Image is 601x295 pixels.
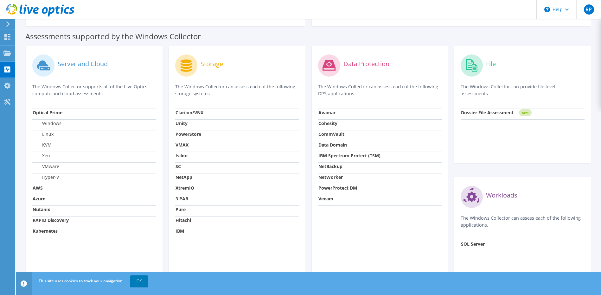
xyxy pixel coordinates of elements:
[343,61,389,67] label: Data Protection
[58,61,108,67] label: Server and Cloud
[176,185,194,191] strong: XtremIO
[461,110,514,116] strong: Dossier File Assessment
[176,174,192,180] strong: NetApp
[25,33,201,40] label: Assessments supported by the Windows Collector
[33,196,45,202] strong: Azure
[318,163,342,169] strong: NetBackup
[544,7,550,12] svg: \n
[461,215,585,229] p: The Windows Collector can assess each of the following applications.
[33,142,52,148] label: KVM
[130,275,148,287] a: OK
[318,174,343,180] strong: NetWorker
[33,110,62,116] strong: Optical Prime
[176,217,191,223] strong: Hitachi
[318,120,337,126] strong: Cohesity
[584,4,594,15] span: RP
[176,196,188,202] strong: 3 PAR
[318,110,336,116] strong: Avamar
[318,185,357,191] strong: PowerProtect DM
[33,153,50,159] label: Xen
[33,206,50,212] strong: Nutanix
[39,278,124,284] span: This site uses cookies to track your navigation.
[176,228,184,234] strong: IBM
[318,142,347,148] strong: Data Domain
[32,83,156,97] p: The Windows Collector supports all of the Live Optics compute and cloud assessments.
[176,142,189,148] strong: VMAX
[33,131,54,137] label: Linux
[33,217,69,223] strong: RAPID Discovery
[486,192,517,198] label: Workloads
[176,131,201,137] strong: PowerStore
[175,83,299,97] p: The Windows Collector can assess each of the following storage systems.
[318,196,333,202] strong: Veeam
[318,131,344,137] strong: CommVault
[318,153,380,159] strong: IBM Spectrum Protect (TSM)
[461,83,585,97] p: The Windows Collector can provide file level assessments.
[176,163,181,169] strong: SC
[33,120,61,127] label: Windows
[176,120,188,126] strong: Unity
[33,185,43,191] strong: AWS
[201,61,223,67] label: Storage
[176,206,186,212] strong: Pure
[522,111,528,115] tspan: NEW!
[33,163,59,170] label: VMware
[33,174,59,180] label: Hyper-V
[486,61,496,67] label: File
[318,83,442,97] p: The Windows Collector can assess each of the following DPS applications.
[176,110,203,116] strong: Clariion/VNX
[176,153,188,159] strong: Isilon
[461,241,485,247] strong: SQL Server
[33,228,58,234] strong: Kubernetes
